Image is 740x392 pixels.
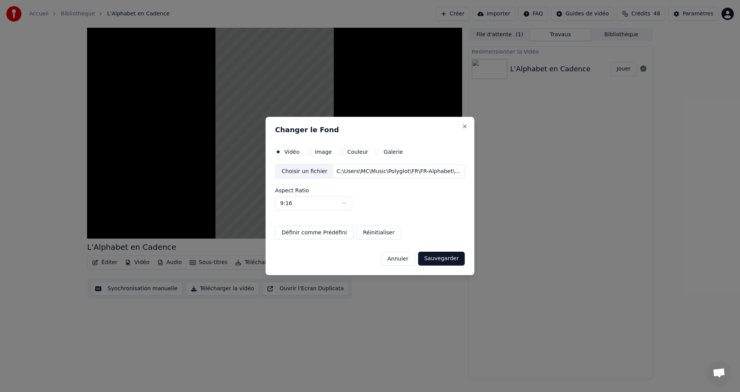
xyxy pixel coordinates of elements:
button: Réinitialiser [357,225,401,239]
label: Aspect Ratio [275,188,465,193]
div: Choisir un fichier [276,165,333,178]
button: Annuler [381,252,415,266]
label: Galerie [383,149,403,155]
div: C:\Users\MC\Music\Polyglot\FR\FR-Alphabet\Paris.mp4 [333,168,464,175]
label: Couleur [347,149,368,155]
label: Vidéo [284,149,299,155]
button: Sauvegarder [418,252,465,266]
h2: Changer le Fond [275,126,465,133]
button: Définir comme Prédéfini [275,225,353,239]
label: Image [315,149,332,155]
